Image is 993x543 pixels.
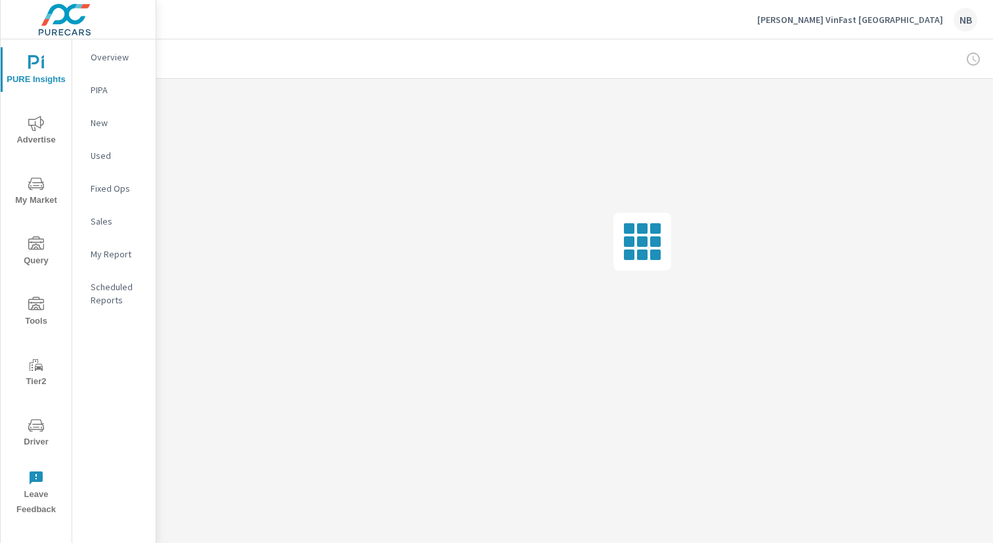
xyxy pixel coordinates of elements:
[72,277,156,310] div: Scheduled Reports
[954,8,977,32] div: NB
[91,83,145,97] p: PIPA
[91,116,145,129] p: New
[72,47,156,67] div: Overview
[5,236,68,269] span: Query
[91,149,145,162] p: Used
[91,182,145,195] p: Fixed Ops
[72,80,156,100] div: PIPA
[5,470,68,517] span: Leave Feedback
[72,113,156,133] div: New
[91,215,145,228] p: Sales
[72,179,156,198] div: Fixed Ops
[91,248,145,261] p: My Report
[5,176,68,208] span: My Market
[72,211,156,231] div: Sales
[72,146,156,165] div: Used
[91,280,145,307] p: Scheduled Reports
[5,418,68,450] span: Driver
[72,244,156,264] div: My Report
[91,51,145,64] p: Overview
[5,357,68,389] span: Tier2
[5,55,68,87] span: PURE Insights
[757,14,943,26] p: [PERSON_NAME] VinFast [GEOGRAPHIC_DATA]
[1,39,72,523] div: nav menu
[5,297,68,329] span: Tools
[5,116,68,148] span: Advertise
